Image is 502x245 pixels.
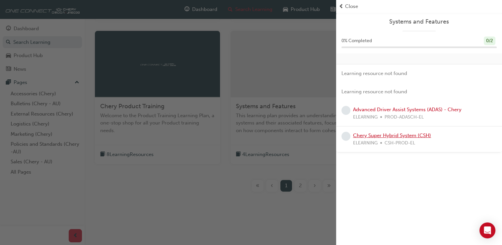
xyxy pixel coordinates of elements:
a: Advanced Driver Assist Systems (ADAS) - Chery [353,107,462,113]
span: CSH-PROD-EL [385,139,415,147]
a: Chery Super Hybrid System (CSH) [353,132,431,138]
span: PROD-ADASCH-EL [385,114,424,121]
button: prev-iconClose [339,3,499,10]
span: prev-icon [339,3,344,10]
span: Learning resource not found [341,70,407,76]
div: 0 / 2 [484,37,495,45]
span: learningRecordVerb_NONE-icon [341,132,350,141]
span: 0 % Completed [341,37,372,45]
span: ELEARNING [353,114,378,121]
a: Systems and Features [341,18,497,26]
span: Learning resource not found [341,89,407,95]
div: Open Intercom Messenger [479,222,495,238]
span: Close [345,3,358,10]
span: ELEARNING [353,139,378,147]
span: learningRecordVerb_NONE-icon [341,106,350,115]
